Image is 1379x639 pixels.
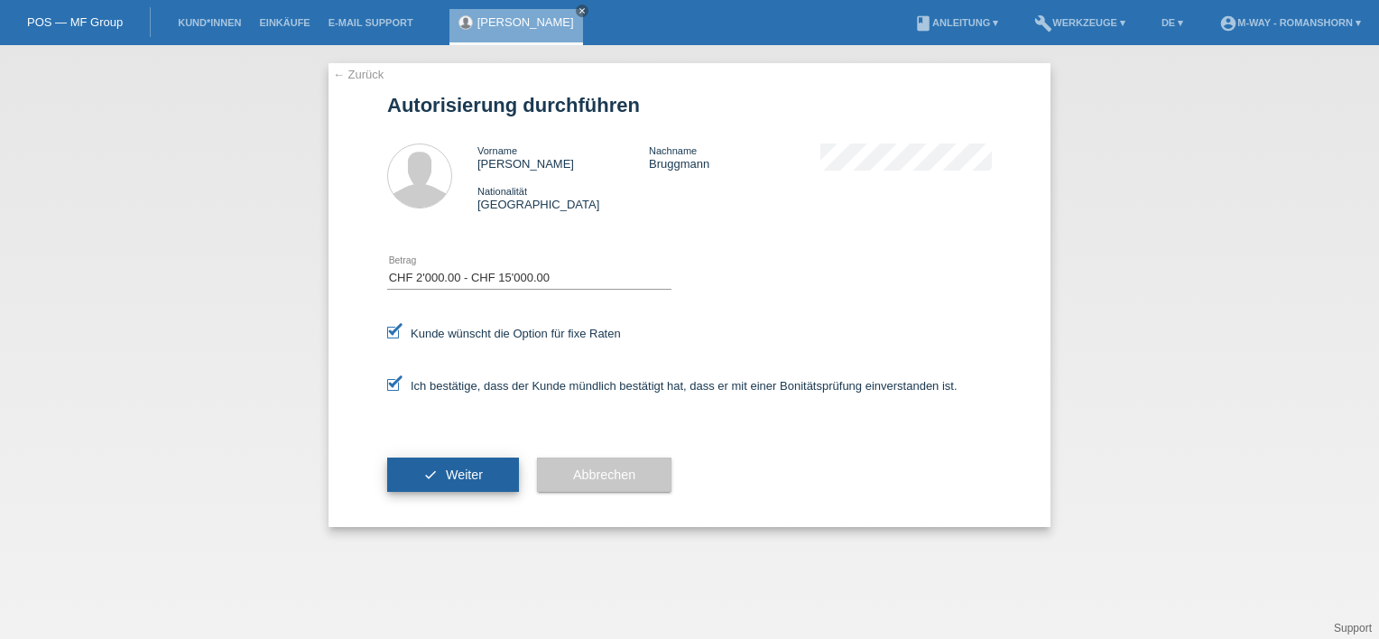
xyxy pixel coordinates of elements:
div: [GEOGRAPHIC_DATA] [477,184,649,211]
label: Ich bestätige, dass der Kunde mündlich bestätigt hat, dass er mit einer Bonitätsprüfung einversta... [387,379,958,393]
i: account_circle [1219,14,1237,32]
a: [PERSON_NAME] [477,15,574,29]
span: Weiter [446,468,483,482]
button: check Weiter [387,458,519,492]
a: buildWerkzeuge ▾ [1025,17,1134,28]
span: Abbrechen [573,468,635,482]
h1: Autorisierung durchführen [387,94,992,116]
a: POS — MF Group [27,15,123,29]
a: account_circlem-way - Romanshorn ▾ [1210,17,1370,28]
span: Nationalität [477,186,527,197]
div: Bruggmann [649,144,820,171]
i: build [1034,14,1052,32]
label: Kunde wünscht die Option für fixe Raten [387,327,621,340]
a: Support [1334,622,1372,634]
i: check [423,468,438,482]
a: Kund*innen [169,17,250,28]
i: book [914,14,932,32]
i: close [578,6,587,15]
a: E-Mail Support [319,17,422,28]
a: DE ▾ [1152,17,1192,28]
a: bookAnleitung ▾ [905,17,1007,28]
a: ← Zurück [333,68,384,81]
span: Nachname [649,145,697,156]
a: close [576,5,588,17]
div: [PERSON_NAME] [477,144,649,171]
span: Vorname [477,145,517,156]
button: Abbrechen [537,458,671,492]
a: Einkäufe [250,17,319,28]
